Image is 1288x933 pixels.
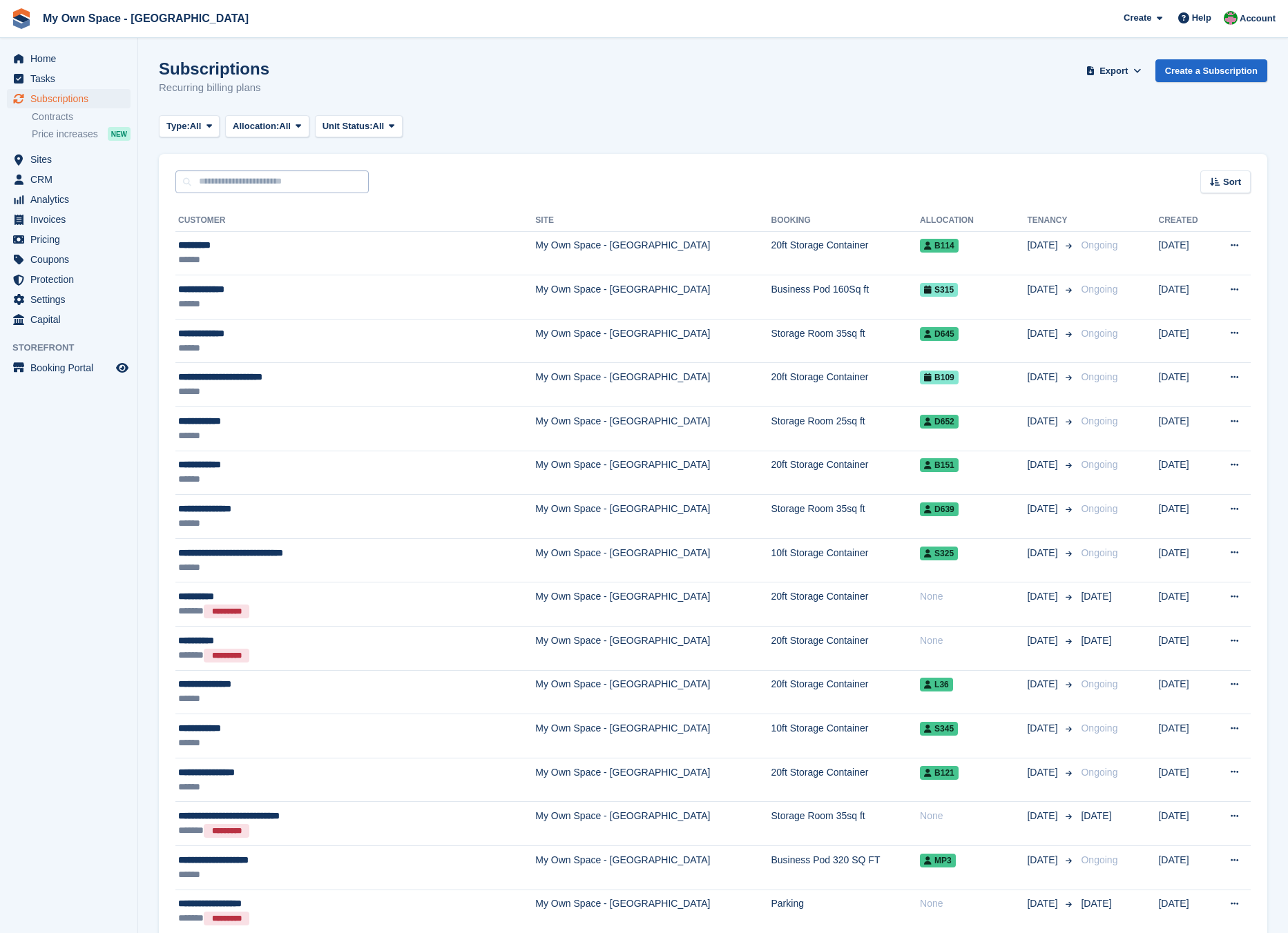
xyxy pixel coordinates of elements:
td: Storage Room 35sq ft [771,802,920,846]
td: My Own Space - [GEOGRAPHIC_DATA] [535,538,771,582]
td: [DATE] [1158,582,1211,627]
span: Analytics [30,190,113,209]
span: [DATE] [1027,896,1060,911]
span: Ongoing [1081,723,1117,734]
td: 20ft Storage Container [771,582,920,627]
span: [DATE] [1027,458,1060,472]
a: menu [7,250,131,269]
span: MP3 [920,854,956,867]
span: Ongoing [1081,239,1117,251]
a: Preview store [114,360,131,376]
td: My Own Space - [GEOGRAPHIC_DATA] [535,670,771,714]
td: My Own Space - [GEOGRAPHIC_DATA] [535,231,771,275]
p: Recurring billing plans [159,80,269,96]
td: My Own Space - [GEOGRAPHIC_DATA] [535,451,771,495]
span: [DATE] [1027,282,1060,297]
a: menu [7,230,131,249]
td: My Own Space - [GEOGRAPHIC_DATA] [535,495,771,539]
span: [DATE] [1027,414,1060,429]
td: [DATE] [1158,495,1211,539]
a: menu [7,150,131,169]
a: menu [7,210,131,229]
span: Protection [30,270,113,289]
a: menu [7,190,131,209]
a: My Own Space - [GEOGRAPHIC_DATA] [37,7,254,30]
span: [DATE] [1027,326,1060,341]
button: Allocation: All [225,115,309,138]
span: Type: [166,119,190,133]
span: [DATE] [1027,589,1060,604]
a: menu [7,358,131,377]
span: Ongoing [1081,371,1117,382]
span: [DATE] [1081,591,1111,602]
td: Storage Room 25sq ft [771,407,920,451]
td: [DATE] [1158,407,1211,451]
a: Create a Subscription [1155,59,1267,82]
td: [DATE] [1158,714,1211,758]
td: 10ft Storage Container [771,714,920,758]
img: stora-icon-8386f47178a22dfd0bd8f6a31ec36ba5ce8667c1dd55bd0f319d3a0aa187defe.svg [11,8,32,29]
td: 20ft Storage Container [771,670,920,714]
td: [DATE] [1158,670,1211,714]
th: Created [1158,210,1211,232]
span: S345 [920,722,958,736]
span: Ongoing [1081,678,1117,689]
td: My Own Space - [GEOGRAPHIC_DATA] [535,758,771,802]
span: [DATE] [1081,810,1111,821]
td: Business Pod 160Sq ft [771,275,920,320]
span: Help [1192,11,1211,25]
span: Settings [30,290,113,309]
span: B109 [920,371,959,384]
span: Unit Status: [323,119,373,133]
span: Subscriptions [30,89,113,108]
a: menu [7,69,131,88]
span: D639 [920,502,959,516]
h1: Subscriptions [159,59,269,78]
span: Price increases [32,128,98,141]
span: L36 [920,678,953,691]
span: Ongoing [1081,459,1117,470]
td: 20ft Storage Container [771,451,920,495]
div: None [920,589,1027,604]
span: [DATE] [1027,238,1060,253]
span: Create [1124,11,1151,25]
a: menu [7,49,131,68]
span: S325 [920,547,958,560]
td: [DATE] [1158,538,1211,582]
button: Type: All [159,115,220,138]
td: 20ft Storage Container [771,758,920,802]
span: Coupons [30,250,113,269]
td: My Own Space - [GEOGRAPHIC_DATA] [535,319,771,363]
span: Ongoing [1081,767,1117,778]
a: menu [7,270,131,289]
span: Export [1099,64,1128,78]
span: D652 [920,415,959,429]
span: Ongoing [1081,328,1117,339]
span: [DATE] [1081,635,1111,646]
a: menu [7,290,131,309]
a: menu [7,89,131,108]
span: Sites [30,150,113,169]
th: Site [535,210,771,232]
span: B114 [920,239,959,253]
span: Ongoing [1081,503,1117,514]
button: Export [1084,59,1144,82]
span: [DATE] [1027,721,1060,736]
span: [DATE] [1027,765,1060,780]
span: Home [30,49,113,68]
span: Ongoing [1081,415,1117,426]
div: None [920,809,1027,823]
span: Ongoing [1081,854,1117,865]
span: [DATE] [1027,502,1060,516]
span: All [373,119,385,133]
a: Contracts [32,110,131,124]
span: Ongoing [1081,547,1117,558]
span: Account [1240,12,1276,26]
td: Business Pod 320 SQ FT [771,846,920,890]
td: [DATE] [1158,758,1211,802]
td: [DATE] [1158,802,1211,846]
a: Price increases NEW [32,126,131,141]
span: Ongoing [1081,284,1117,295]
span: [DATE] [1027,634,1060,648]
td: My Own Space - [GEOGRAPHIC_DATA] [535,363,771,407]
